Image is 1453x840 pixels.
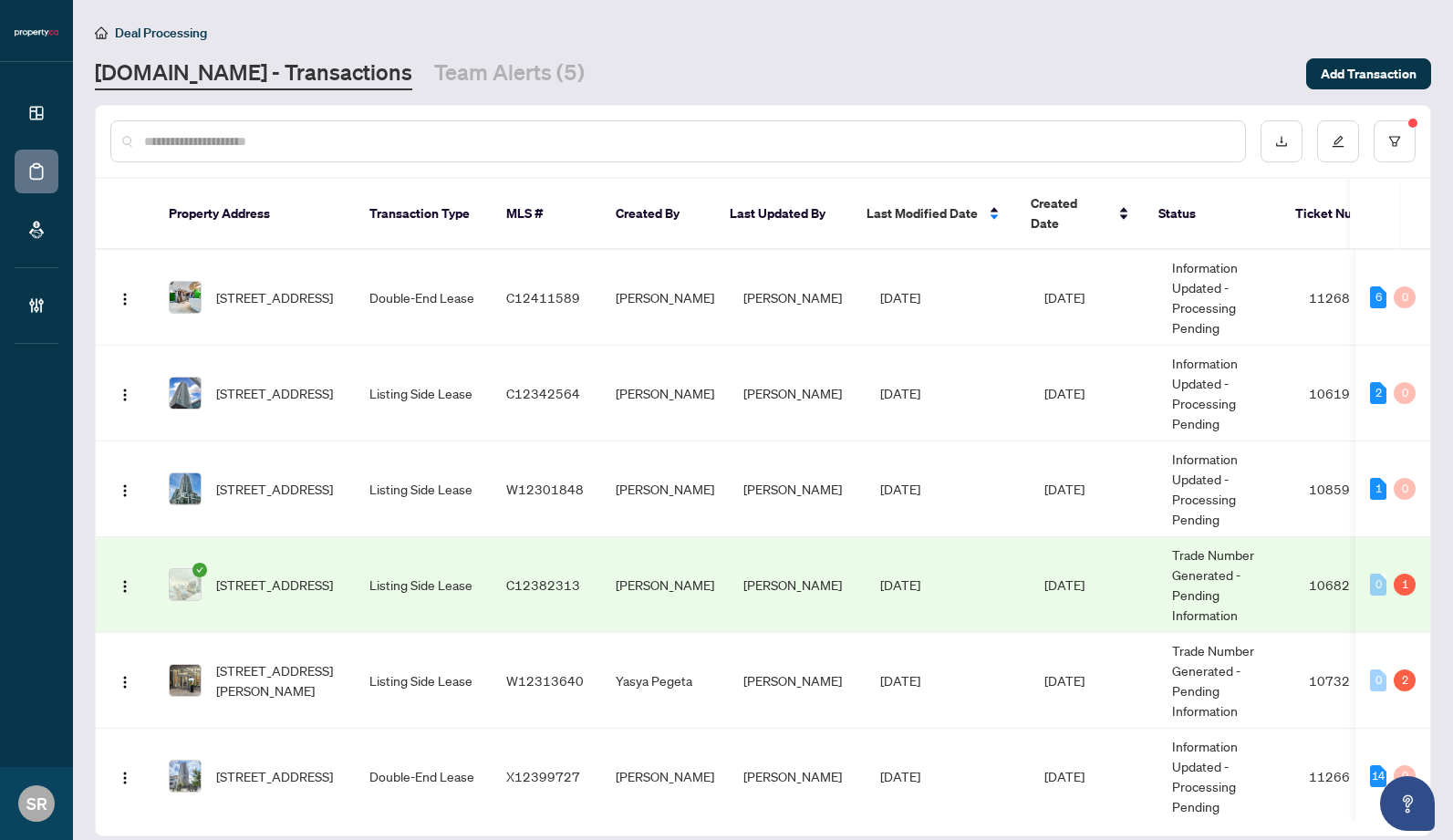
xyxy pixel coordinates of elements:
td: 10619 [1294,346,1422,441]
div: 0 [1394,478,1416,500]
span: Yasya Pegeta [616,672,692,689]
img: thumbnail-img [170,473,201,504]
span: [STREET_ADDRESS] [216,575,333,595]
span: W12313640 [506,672,584,689]
th: Created Date [1016,179,1144,250]
button: filter [1374,120,1416,162]
td: Double-End Lease [355,729,492,824]
img: Logo [118,675,132,690]
span: [DATE] [1044,481,1085,497]
span: [PERSON_NAME] [616,289,714,306]
td: Trade Number Generated - Pending Information [1157,633,1294,729]
div: 0 [1394,286,1416,308]
span: [DATE] [880,289,920,306]
img: thumbnail-img [170,761,201,792]
button: Logo [110,474,140,503]
span: C12382313 [506,576,580,593]
img: thumbnail-img [170,282,201,313]
span: [DATE] [1044,385,1085,401]
img: thumbnail-img [170,665,201,696]
td: Information Updated - Processing Pending [1157,441,1294,537]
span: home [95,26,108,39]
td: Double-End Lease [355,250,492,346]
td: Information Updated - Processing Pending [1157,250,1294,346]
span: [STREET_ADDRESS] [216,287,333,307]
span: C12342564 [506,385,580,401]
td: [PERSON_NAME] [729,250,866,346]
a: [DOMAIN_NAME] - Transactions [95,57,412,90]
td: 10859 [1294,441,1422,537]
div: 1 [1394,574,1416,596]
td: Listing Side Lease [355,633,492,729]
button: Logo [110,666,140,695]
span: [STREET_ADDRESS] [216,479,333,499]
img: Logo [118,483,132,498]
th: Status [1144,179,1281,250]
span: [PERSON_NAME] [616,385,714,401]
div: 0 [1370,574,1386,596]
span: [STREET_ADDRESS][PERSON_NAME] [216,660,340,700]
button: Open asap [1380,776,1435,831]
button: Add Transaction [1306,58,1431,89]
span: Add Transaction [1321,59,1417,88]
img: Logo [118,579,132,594]
button: Logo [110,283,140,312]
td: [PERSON_NAME] [729,729,866,824]
img: Logo [118,771,132,785]
td: Information Updated - Processing Pending [1157,729,1294,824]
td: 11266 [1294,729,1422,824]
td: Listing Side Lease [355,346,492,441]
td: Listing Side Lease [355,441,492,537]
span: download [1275,135,1288,148]
img: thumbnail-img [170,378,201,409]
span: [DATE] [880,576,920,593]
span: [DATE] [1044,768,1085,784]
td: Trade Number Generated - Pending Information [1157,537,1294,633]
div: 14 [1370,765,1386,787]
span: Created Date [1031,193,1107,233]
span: X12399727 [506,768,580,784]
span: W12301848 [506,481,584,497]
span: filter [1388,135,1401,148]
span: [DATE] [880,768,920,784]
span: [DATE] [880,672,920,689]
span: [DATE] [880,481,920,497]
div: 2 [1370,382,1386,404]
span: [DATE] [1044,576,1085,593]
img: Logo [118,388,132,402]
img: logo [15,27,58,38]
div: 0 [1394,765,1416,787]
span: C12411589 [506,289,580,306]
span: [STREET_ADDRESS] [216,383,333,403]
th: Last Updated By [715,179,852,250]
span: check-circle [192,563,207,577]
div: 0 [1370,669,1386,691]
button: edit [1317,120,1359,162]
span: [STREET_ADDRESS] [216,766,333,786]
button: download [1261,120,1303,162]
span: [DATE] [1044,289,1085,306]
button: Logo [110,379,140,408]
td: 10682 [1294,537,1422,633]
th: Property Address [154,179,355,250]
th: Last Modified Date [852,179,1016,250]
button: Logo [110,570,140,599]
div: 0 [1394,382,1416,404]
span: [DATE] [1044,672,1085,689]
th: Ticket Number [1281,179,1408,250]
img: Logo [118,292,132,306]
span: SR [26,791,47,816]
td: Information Updated - Processing Pending [1157,346,1294,441]
th: MLS # [492,179,601,250]
img: thumbnail-img [170,569,201,600]
td: [PERSON_NAME] [729,537,866,633]
span: [PERSON_NAME] [616,481,714,497]
span: edit [1332,135,1344,148]
span: [PERSON_NAME] [616,576,714,593]
td: [PERSON_NAME] [729,441,866,537]
span: Last Modified Date [867,203,978,223]
span: Deal Processing [115,25,207,41]
div: 2 [1394,669,1416,691]
span: [PERSON_NAME] [616,768,714,784]
span: [DATE] [880,385,920,401]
